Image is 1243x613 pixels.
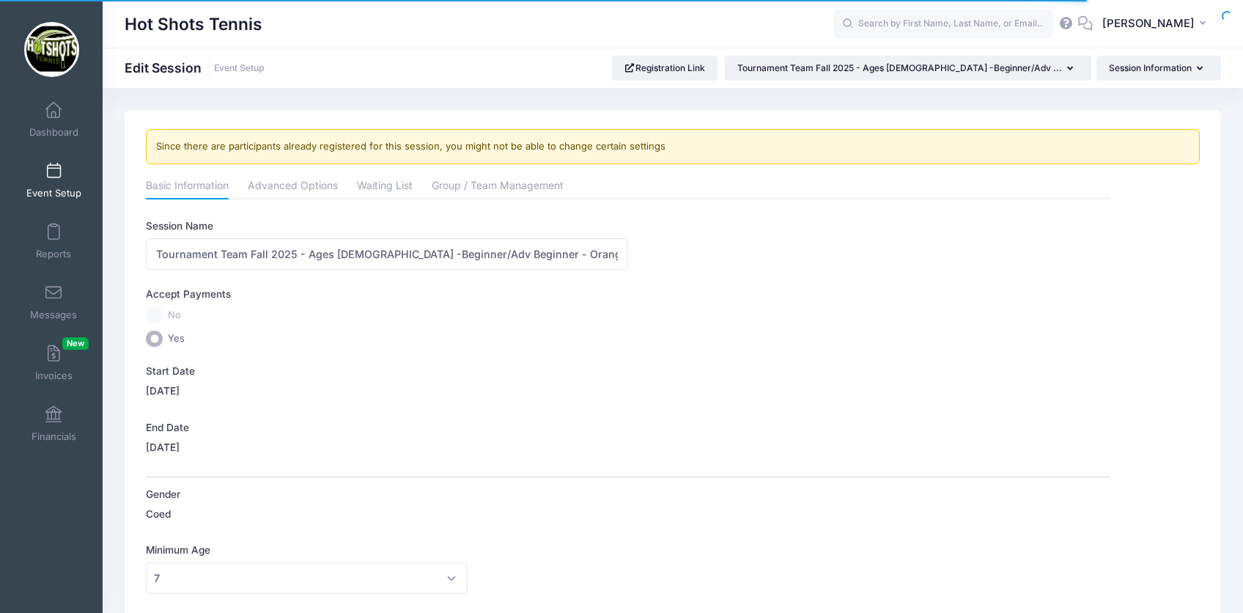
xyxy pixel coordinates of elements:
label: End Date [146,420,628,435]
a: Group / Team Management [432,174,564,200]
span: New [62,337,89,350]
img: Hot Shots Tennis [24,22,79,77]
span: No [168,308,181,323]
a: InvoicesNew [19,337,89,389]
span: Tournament Team Fall 2025 - Ages 7-10 -Beginner/Adv Beginner - Orange Ball - 10-11 am Sat [737,62,1062,73]
input: Session Name [146,238,628,270]
span: Financials [32,430,76,443]
a: Waiting List [357,174,413,200]
label: Minimum Age [146,543,628,557]
span: Event Setup [26,187,81,199]
h1: Edit Session [125,60,265,76]
button: [PERSON_NAME] [1093,7,1221,41]
span: Invoices [35,370,73,382]
label: Coed [146,507,171,521]
span: Yes [168,331,185,346]
div: Since there are participants already registered for this session, you might not be able to change... [146,129,1200,164]
a: Event Setup [19,155,89,206]
label: Start Date [146,364,628,378]
a: Reports [19,216,89,267]
label: Accept Payments [146,287,231,301]
a: Advanced Options [248,174,338,200]
h1: Hot Shots Tennis [125,7,262,41]
a: Event Setup [214,63,265,74]
a: Registration Link [612,56,718,81]
label: [DATE] [146,383,180,398]
span: Messages [30,309,77,321]
input: Search by First Name, Last Name, or Email... [833,10,1053,39]
a: Financials [19,398,89,449]
label: Gender [146,487,628,502]
span: Dashboard [29,126,78,139]
span: [PERSON_NAME] [1102,15,1195,32]
span: Reports [36,248,71,260]
a: Messages [19,276,89,328]
a: Basic Information [146,174,229,200]
input: Yes [146,331,163,348]
button: Session Information [1096,56,1221,81]
label: Session Name [146,219,628,233]
a: Dashboard [19,94,89,145]
label: [DATE] [146,440,180,455]
button: Tournament Team Fall 2025 - Ages [DEMOGRAPHIC_DATA] -Beginner/Adv ... [725,56,1091,81]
